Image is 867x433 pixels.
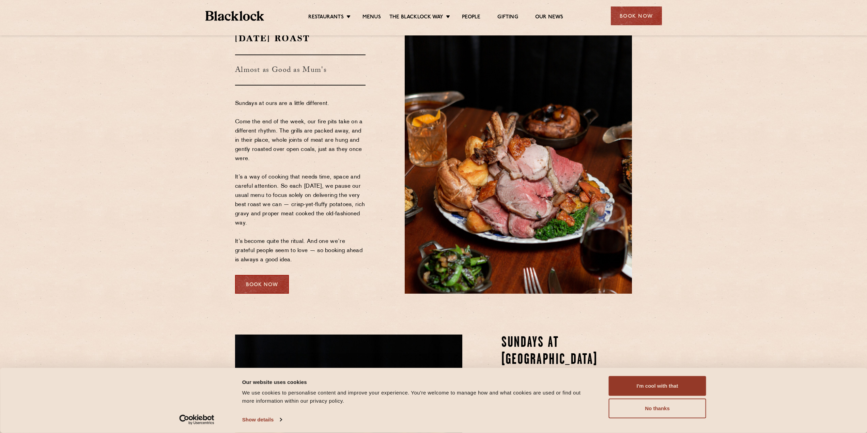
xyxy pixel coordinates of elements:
[235,32,366,44] h2: [DATE] Roast
[235,99,366,265] p: Sundays at ours are a little different. Come the end of the week, our fire pits take on a differe...
[497,14,518,21] a: Gifting
[242,378,593,386] div: Our website uses cookies
[501,335,632,369] h2: Sundays at [GEOGRAPHIC_DATA]
[462,14,480,21] a: People
[535,14,563,21] a: Our News
[405,32,632,294] img: Blacklock-1893-scaled.jpg
[609,399,706,418] button: No thanks
[362,14,381,21] a: Menus
[235,55,366,86] h3: Almost as Good as Mum's
[308,14,344,21] a: Restaurants
[242,415,282,425] a: Show details
[205,11,264,21] img: BL_Textured_Logo-footer-cropped.svg
[611,6,662,25] div: Book Now
[167,415,227,425] a: Usercentrics Cookiebot - opens in a new window
[609,376,706,396] button: I'm cool with that
[235,275,289,294] div: Book Now
[389,14,443,21] a: The Blacklock Way
[242,389,593,405] div: We use cookies to personalise content and improve your experience. You're welcome to manage how a...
